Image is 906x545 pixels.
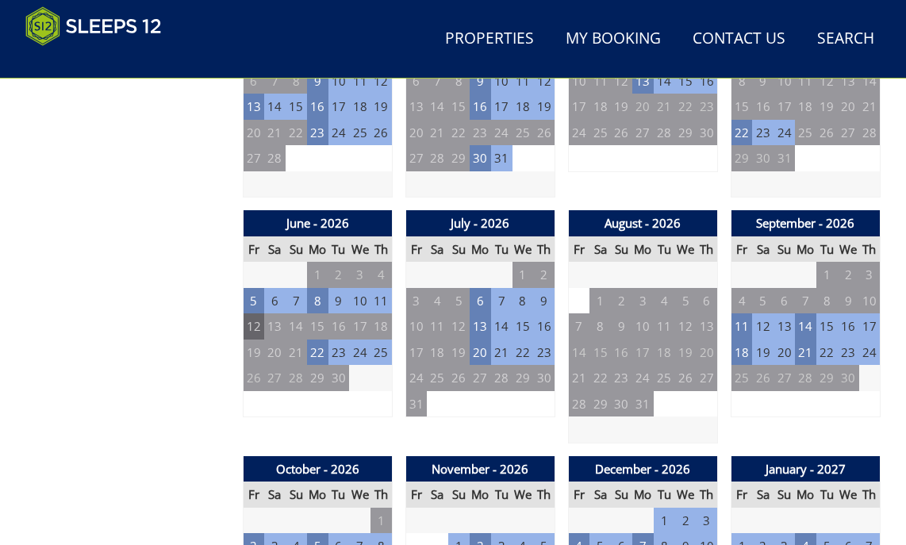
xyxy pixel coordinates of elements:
[697,236,718,263] th: Th
[405,313,427,340] td: 10
[470,120,491,146] td: 23
[264,365,286,391] td: 27
[328,340,350,366] td: 23
[568,210,717,236] th: August - 2026
[731,288,752,314] td: 4
[731,68,752,94] td: 8
[859,313,881,340] td: 17
[491,482,513,508] th: Tu
[675,120,697,146] td: 29
[243,145,264,171] td: 27
[427,482,448,508] th: Sa
[632,94,654,120] td: 20
[697,313,718,340] td: 13
[816,236,838,263] th: Tu
[589,313,611,340] td: 8
[774,94,795,120] td: 17
[370,68,392,94] td: 12
[731,365,752,391] td: 25
[697,120,718,146] td: 30
[243,120,264,146] td: 20
[731,482,752,508] th: Fr
[654,508,675,534] td: 1
[470,365,491,391] td: 27
[491,68,513,94] td: 10
[243,210,392,236] th: June - 2026
[675,313,697,340] td: 12
[731,340,752,366] td: 18
[838,340,859,366] td: 23
[264,313,286,340] td: 13
[533,94,555,120] td: 19
[611,313,632,340] td: 9
[448,340,470,366] td: 19
[243,365,264,391] td: 26
[307,482,328,508] th: Mo
[470,313,491,340] td: 13
[264,94,286,120] td: 14
[533,68,555,94] td: 12
[349,120,370,146] td: 25
[328,365,350,391] td: 30
[654,365,675,391] td: 25
[370,340,392,366] td: 25
[859,482,881,508] th: Th
[470,94,491,120] td: 16
[859,288,881,314] td: 10
[675,68,697,94] td: 15
[370,482,392,508] th: Th
[427,340,448,366] td: 18
[286,340,307,366] td: 21
[427,68,448,94] td: 7
[568,340,589,366] td: 14
[816,120,838,146] td: 26
[328,120,350,146] td: 24
[307,288,328,314] td: 8
[686,21,792,57] a: Contact Us
[513,120,534,146] td: 25
[731,145,752,171] td: 29
[427,120,448,146] td: 21
[439,21,540,57] a: Properties
[675,288,697,314] td: 5
[533,340,555,366] td: 23
[427,288,448,314] td: 4
[491,94,513,120] td: 17
[448,482,470,508] th: Su
[697,94,718,120] td: 23
[795,313,816,340] td: 14
[405,94,427,120] td: 13
[632,340,654,366] td: 17
[838,288,859,314] td: 9
[370,94,392,120] td: 19
[370,508,392,534] td: 1
[795,236,816,263] th: Mo
[513,94,534,120] td: 18
[611,236,632,263] th: Su
[838,120,859,146] td: 27
[559,21,667,57] a: My Booking
[513,236,534,263] th: We
[307,365,328,391] td: 29
[859,120,881,146] td: 28
[533,288,555,314] td: 9
[816,68,838,94] td: 12
[697,482,718,508] th: Th
[654,94,675,120] td: 21
[264,340,286,366] td: 20
[513,262,534,288] td: 1
[307,262,328,288] td: 1
[795,68,816,94] td: 11
[533,120,555,146] td: 26
[349,313,370,340] td: 17
[491,288,513,314] td: 7
[349,262,370,288] td: 3
[328,482,350,508] th: Tu
[405,365,427,391] td: 24
[286,236,307,263] th: Su
[427,145,448,171] td: 28
[752,313,774,340] td: 12
[328,68,350,94] td: 10
[405,288,427,314] td: 3
[795,94,816,120] td: 18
